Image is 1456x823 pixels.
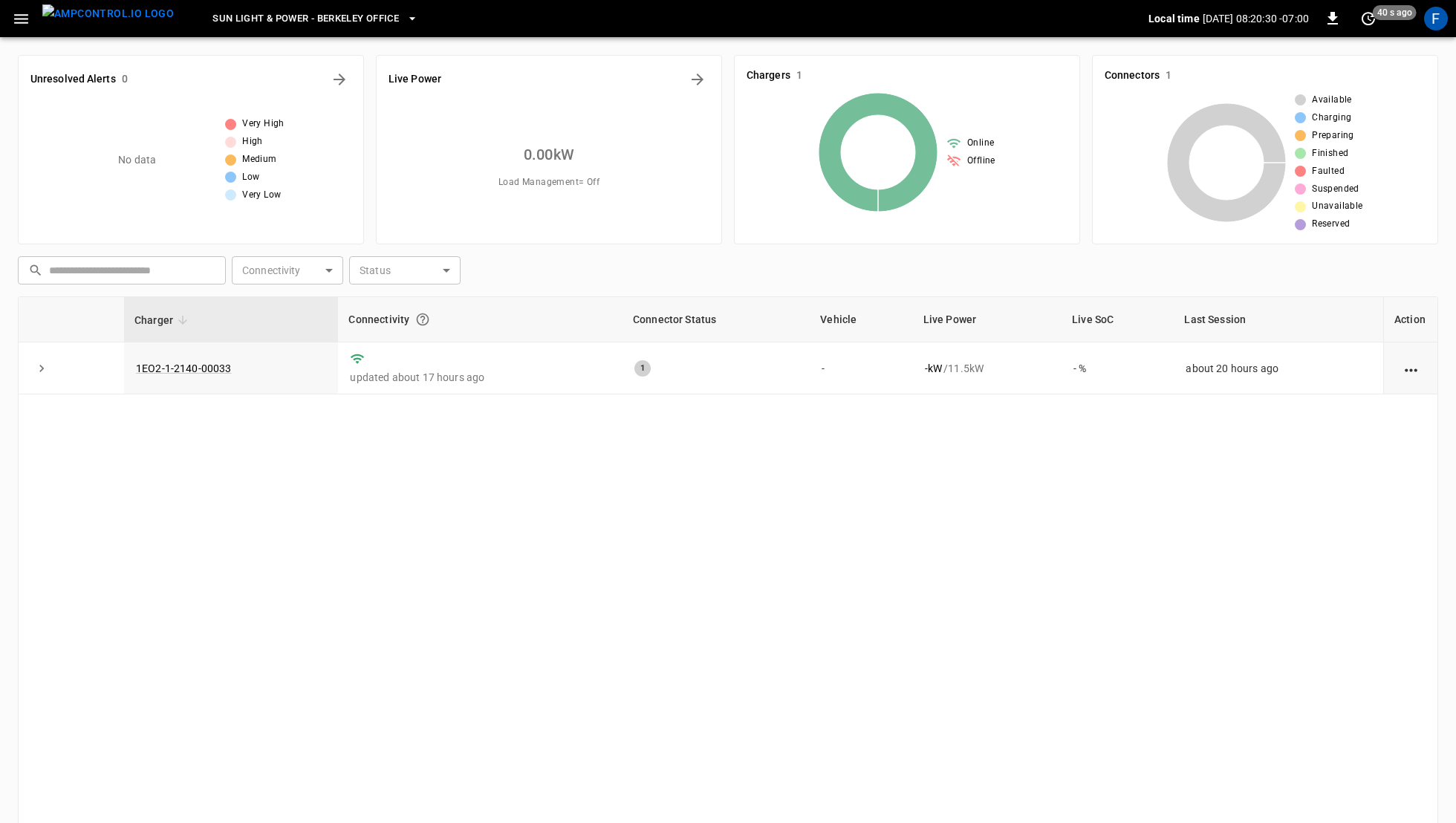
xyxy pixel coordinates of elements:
span: Charging [1312,111,1351,126]
span: Preparing [1312,129,1354,143]
span: Charger [134,311,192,329]
th: Last Session [1174,297,1383,342]
h6: Live Power [389,71,441,88]
td: - % [1062,342,1174,394]
button: All Alerts [328,68,351,91]
h6: Chargers [747,68,790,84]
button: set refresh interval [1356,7,1380,30]
button: Connection between the charger and our software. [409,306,436,333]
button: expand row [30,357,53,380]
span: Load Management = Off [498,175,599,190]
div: 1 [634,360,651,377]
span: High [242,134,263,149]
th: Live Power [913,297,1062,342]
div: profile-icon [1424,7,1448,30]
h6: 1 [796,68,802,84]
h6: Unresolved Alerts [30,71,116,88]
span: Very High [242,117,285,131]
td: about 20 hours ago [1174,342,1383,394]
span: Unavailable [1312,199,1362,214]
td: - [810,342,912,394]
button: Energy Overview [686,68,709,91]
span: Suspended [1312,182,1359,197]
p: [DATE] 08:20:30 -07:00 [1203,11,1309,26]
p: No data [118,152,156,168]
div: / 11.5 kW [925,361,1050,376]
th: Vehicle [810,297,912,342]
span: 40 s ago [1373,5,1417,20]
a: 1EO2-1-2140-00033 [136,362,232,374]
h6: 0.00 kW [524,143,574,166]
p: updated about 17 hours ago [350,370,611,385]
span: Sun Light & Power - Berkeley Office [212,10,399,27]
span: Reserved [1312,217,1350,232]
span: Offline [967,154,995,169]
h6: Connectors [1105,68,1160,84]
img: ampcontrol.io logo [42,4,174,23]
div: action cell options [1402,361,1420,376]
h6: 1 [1166,68,1171,84]
th: Connector Status [623,297,810,342]
p: - kW [925,361,942,376]
span: Low [242,170,259,185]
span: Finished [1312,146,1348,161]
span: Available [1312,93,1352,108]
p: Local time [1148,11,1200,26]
span: Very Low [242,188,281,203]
span: Faulted [1312,164,1345,179]
h6: 0 [122,71,128,88]
th: Action [1383,297,1437,342]
span: Medium [242,152,276,167]
div: Connectivity [348,306,612,333]
th: Live SoC [1062,297,1174,342]
button: Sun Light & Power - Berkeley Office [207,4,424,33]
span: Online [967,136,994,151]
